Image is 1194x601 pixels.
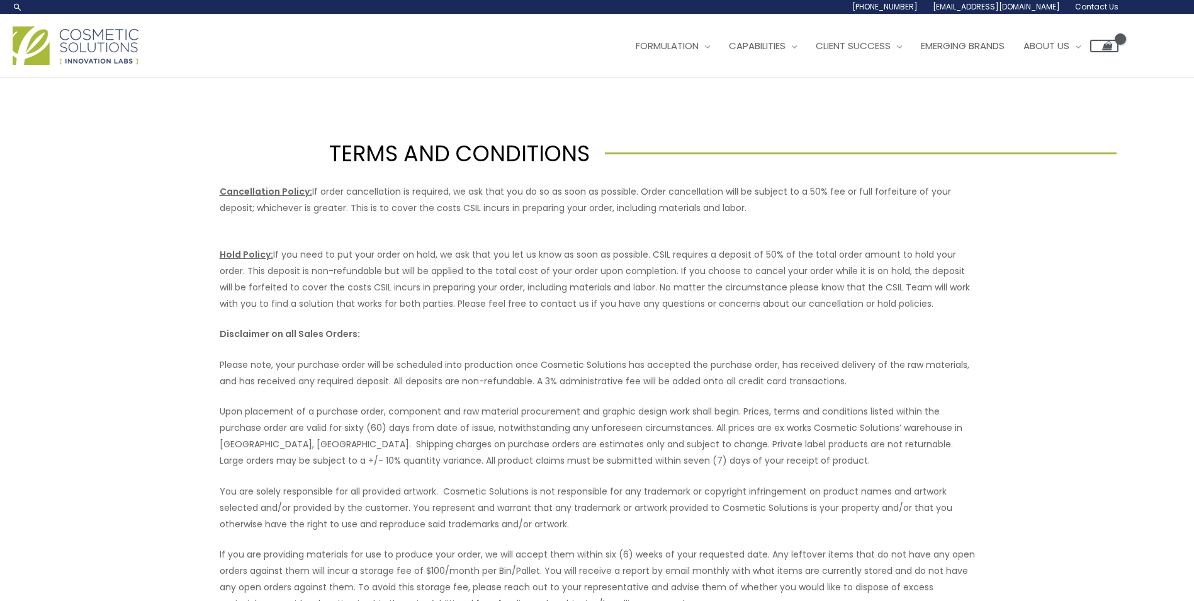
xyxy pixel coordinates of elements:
a: Formulation [626,27,719,65]
a: Search icon link [13,2,23,12]
span: About Us [1023,39,1069,52]
nav: Site Navigation [617,27,1118,65]
a: Client Success [806,27,911,65]
a: View Shopping Cart, empty [1090,40,1118,52]
h1: TERMS AND CONDITIONS [77,138,589,169]
span: [PHONE_NUMBER] [852,1,918,12]
span: Capabilities [729,39,786,52]
u: Hold Policy: [220,248,273,261]
span: Emerging Brands [921,39,1005,52]
p: If order cancellation is required, we ask that you do so as soon as possible. Order cancellation ... [220,183,975,216]
strong: Disclaimer on all Sales Orders: [220,328,360,340]
span: Client Success [816,39,891,52]
a: Emerging Brands [911,27,1014,65]
u: Cancellation Policy: [220,185,312,198]
span: [EMAIL_ADDRESS][DOMAIN_NAME] [933,1,1060,12]
span: Contact Us [1075,1,1118,12]
span: Formulation [636,39,699,52]
a: About Us [1014,27,1090,65]
p: Please note, your purchase order will be scheduled into production once Cosmetic Solutions has ac... [220,357,975,389]
a: Capabilities [719,27,806,65]
p: If you need to put your order on hold, we ask that you let us know as soon as possible. CSIL requ... [220,230,975,312]
img: Cosmetic Solutions Logo [13,26,138,65]
p: You are solely responsible for all provided artwork. Cosmetic Solutions is not responsible for an... [220,483,975,532]
p: Upon placement of a purchase order, component and raw material procurement and graphic design wor... [220,403,975,469]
